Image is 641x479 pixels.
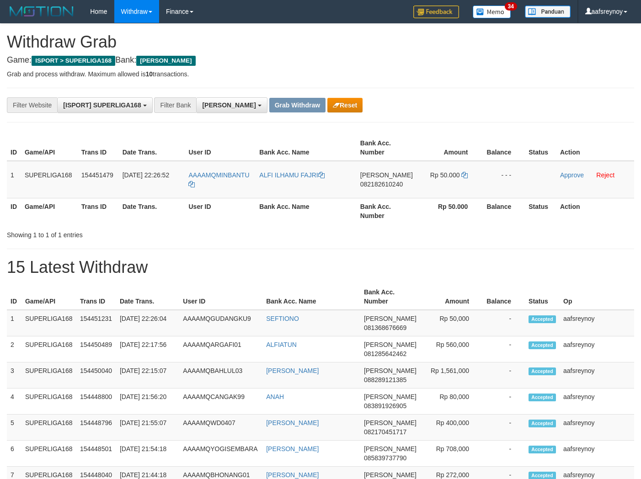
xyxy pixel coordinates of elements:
td: 154450489 [76,336,116,362]
td: - [483,336,525,362]
span: [PERSON_NAME] [364,419,417,426]
img: MOTION_logo.png [7,5,76,18]
td: Rp 50,000 [420,310,483,336]
td: AAAAMQCANGAK99 [179,389,262,415]
td: 154448800 [76,389,116,415]
button: [ISPORT] SUPERLIGA168 [57,97,152,113]
a: ANAH [266,393,284,400]
td: Rp 708,000 [420,441,483,467]
th: Date Trans. [119,198,185,224]
span: Accepted [529,420,556,427]
td: SUPERLIGA168 [21,389,76,415]
img: Button%20Memo.svg [473,5,511,18]
a: [PERSON_NAME] [266,445,319,452]
th: User ID [185,198,256,224]
a: AAAAMQMINBANTU [188,171,249,188]
td: SUPERLIGA168 [21,441,76,467]
th: Status [525,135,556,161]
td: 4 [7,389,21,415]
span: Accepted [529,341,556,349]
th: Bank Acc. Name [256,198,356,224]
th: Amount [420,284,483,310]
a: Copy 50000 to clipboard [461,171,468,179]
span: Accepted [529,367,556,375]
th: Game/API [21,198,78,224]
th: ID [7,135,21,161]
td: 5 [7,415,21,441]
td: AAAAMQARGAFI01 [179,336,262,362]
th: Rp 50.000 [417,198,481,224]
span: Copy 085839737790 to clipboard [364,454,406,462]
td: aafsreynoy [560,415,634,441]
td: [DATE] 21:56:20 [116,389,179,415]
td: aafsreynoy [560,441,634,467]
td: SUPERLIGA168 [21,415,76,441]
a: [PERSON_NAME] [266,471,319,479]
span: [DATE] 22:26:52 [123,171,169,179]
button: Grab Withdraw [269,98,326,112]
th: Bank Acc. Number [357,198,417,224]
td: AAAAMQBAHLUL03 [179,362,262,389]
th: Balance [483,284,525,310]
a: SEFTIONO [266,315,299,322]
td: - [483,389,525,415]
div: Showing 1 to 1 of 1 entries [7,227,260,239]
td: [DATE] 22:26:04 [116,310,179,336]
span: 34 [505,2,517,11]
td: 6 [7,441,21,467]
th: Game/API [21,284,76,310]
span: Accepted [529,446,556,453]
td: SUPERLIGA168 [21,336,76,362]
span: Copy 081285642462 to clipboard [364,350,406,357]
th: Status [525,284,560,310]
td: - [483,441,525,467]
th: Balance [481,198,525,224]
th: Op [560,284,634,310]
span: 154451479 [81,171,113,179]
th: User ID [179,284,262,310]
span: Copy 081368676669 to clipboard [364,324,406,331]
div: Filter Bank [154,97,196,113]
span: Copy 082170451717 to clipboard [364,428,406,436]
a: ALFIATUN [266,341,297,348]
th: Bank Acc. Name [262,284,360,310]
td: aafsreynoy [560,362,634,389]
th: Bank Acc. Name [256,135,356,161]
span: [PERSON_NAME] [364,471,417,479]
span: [PERSON_NAME] [360,171,413,179]
span: Accepted [529,394,556,401]
td: 1 [7,310,21,336]
td: [DATE] 21:54:18 [116,441,179,467]
td: AAAAMQYOGISEMBARA [179,441,262,467]
th: Date Trans. [116,284,179,310]
th: Status [525,198,556,224]
a: Reject [596,171,614,179]
span: Copy 083891926905 to clipboard [364,402,406,410]
th: Date Trans. [119,135,185,161]
td: Rp 80,000 [420,389,483,415]
td: SUPERLIGA168 [21,161,78,198]
td: - [483,362,525,389]
span: [PERSON_NAME] [364,367,417,374]
td: 154451231 [76,310,116,336]
td: SUPERLIGA168 [21,362,76,389]
td: aafsreynoy [560,389,634,415]
td: [DATE] 22:15:07 [116,362,179,389]
span: [PERSON_NAME] [364,315,417,322]
td: Rp 400,000 [420,415,483,441]
th: ID [7,198,21,224]
th: Action [556,135,634,161]
td: 1 [7,161,21,198]
span: Accepted [529,315,556,323]
span: [ISPORT] SUPERLIGA168 [63,101,141,109]
td: aafsreynoy [560,336,634,362]
th: ID [7,284,21,310]
h1: Withdraw Grab [7,33,634,51]
th: Game/API [21,135,78,161]
span: Copy 082182610240 to clipboard [360,181,403,188]
td: SUPERLIGA168 [21,310,76,336]
th: Action [556,198,634,224]
td: AAAAMQWD0407 [179,415,262,441]
td: - [483,310,525,336]
td: 154448796 [76,415,116,441]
